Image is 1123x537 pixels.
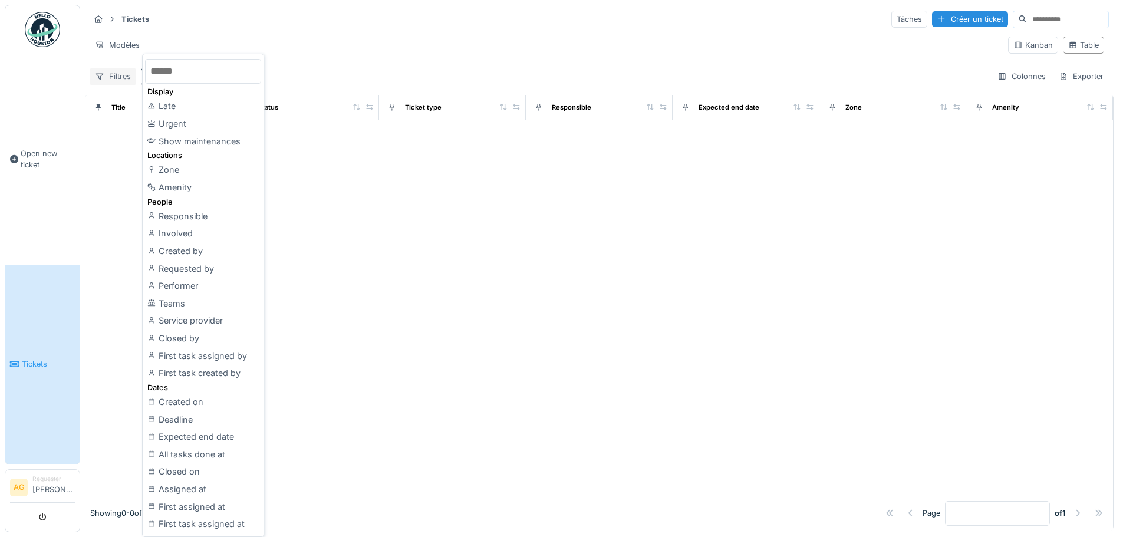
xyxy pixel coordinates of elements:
div: Amenity [145,179,261,196]
strong: Tickets [117,14,154,25]
div: Expected end date [699,103,759,113]
div: Assigned at [145,480,261,498]
div: Table [1068,39,1099,51]
div: Display [145,86,261,97]
div: Amenity [992,103,1019,113]
div: Modèles [90,37,145,54]
div: Kanban [1013,39,1053,51]
div: Zone [145,161,261,179]
div: Status [258,103,278,113]
div: Dates [145,382,261,393]
div: Créer un ticket [932,11,1008,27]
div: Involved [145,225,261,242]
div: Locations [145,150,261,161]
div: Service provider [145,312,261,330]
div: First task assigned by [145,347,261,365]
div: Ticket type [405,103,442,113]
div: Requester [32,475,75,483]
div: Tâches [891,11,927,28]
div: Urgent [145,115,261,133]
img: Badge_color-CXgf-gQk.svg [25,12,60,47]
div: Created by [145,242,261,260]
div: All tasks done at [145,446,261,463]
div: Closed on [145,463,261,480]
div: Requested by [145,260,261,278]
div: Late [145,97,261,115]
div: Colonnes [992,68,1051,85]
div: Teams [145,295,261,312]
span: Tickets [22,358,75,370]
div: First task assigned at [145,515,261,533]
li: AG [10,479,28,496]
span: Open new ticket [21,148,75,170]
div: Title [111,103,126,113]
div: Filtres [90,68,136,85]
div: Created on [145,393,261,411]
li: [PERSON_NAME] [32,475,75,500]
div: People [145,196,261,207]
div: Expected end date [145,428,261,446]
div: Responsible [145,207,261,225]
div: Page [923,508,940,519]
div: Exporter [1053,68,1109,85]
div: Deadline [145,411,261,429]
div: First task created by [145,364,261,382]
div: Showing 0 - 0 of 0 [90,508,147,519]
strong: of 1 [1055,508,1066,519]
div: Zone [845,103,862,113]
div: Closed by [145,330,261,347]
div: Show maintenances [145,133,261,150]
div: Responsible [552,103,591,113]
div: First assigned at [145,498,261,516]
div: Performer [145,277,261,295]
